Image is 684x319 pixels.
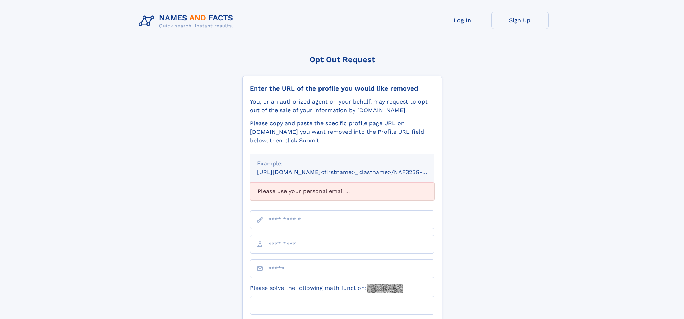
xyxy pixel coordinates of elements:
a: Log In [434,12,491,29]
div: Opt Out Request [242,55,442,64]
div: Enter the URL of the profile you would like removed [250,85,434,92]
small: [URL][DOMAIN_NAME]<firstname>_<lastname>/NAF325G-xxxxxxxx [257,169,448,176]
div: Please copy and paste the specific profile page URL on [DOMAIN_NAME] you want removed into the Pr... [250,119,434,145]
div: Example: [257,159,427,168]
div: Please use your personal email ... [250,182,434,200]
img: Logo Names and Facts [136,12,239,31]
a: Sign Up [491,12,549,29]
div: You, or an authorized agent on your behalf, may request to opt-out of the sale of your informatio... [250,97,434,115]
label: Please solve the following math function: [250,284,403,293]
